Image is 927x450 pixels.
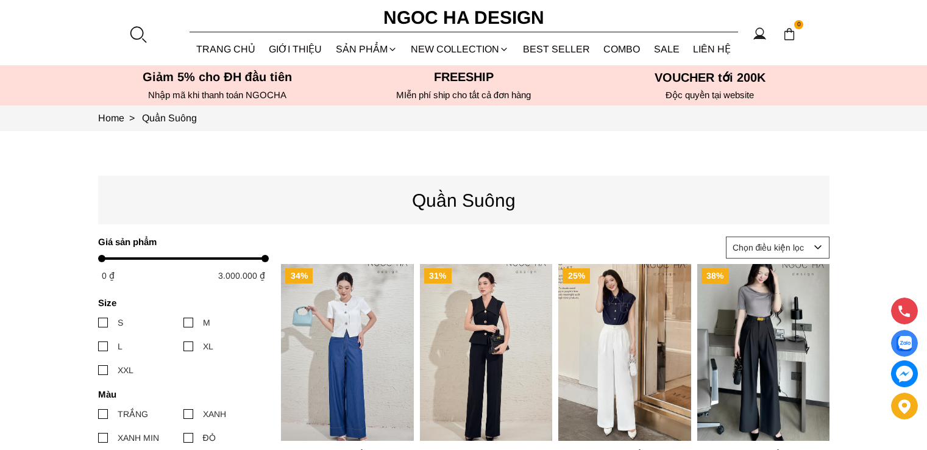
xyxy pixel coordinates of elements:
[262,33,329,65] a: GIỚI THIỆU
[118,363,133,377] div: XXL
[891,360,918,387] a: messenger
[118,431,159,445] div: XANH MIN
[794,20,804,30] span: 0
[783,27,796,41] img: img-CART-ICON-ksit0nf1
[98,389,261,399] h4: Màu
[142,113,197,123] a: Link to Quần Suông
[281,264,414,441] img: Kelly Pants_ Quần Bò Suông Màu Xanh Q066
[102,271,115,280] span: 0 ₫
[148,90,286,100] font: Nhập mã khi thanh toán NGOCHA
[98,186,829,215] p: Quần Suông
[897,336,912,351] img: Display image
[419,264,552,441] a: Product image - Lara Pants_ Quần Suông Trắng Q059
[118,407,148,421] div: TRẮNG
[516,33,597,65] a: BEST SELLER
[98,237,261,247] h4: Giá sản phẩm
[404,33,516,65] a: NEW COLLECTION
[591,90,829,101] h6: Độc quyền tại website
[597,33,647,65] a: Combo
[203,431,216,445] div: ĐỎ
[591,70,829,85] h5: VOUCHER tới 200K
[419,264,552,441] img: Lara Pants_ Quần Suông Trắng Q059
[558,264,691,441] img: Aline Pants_ Quần Suông Xếp Ly Mềm Q063
[124,113,140,123] span: >
[686,33,738,65] a: LIÊN HỆ
[281,264,414,441] a: Product image - Kelly Pants_ Quần Bò Suông Màu Xanh Q066
[98,113,142,123] a: Link to Home
[558,264,691,441] a: Product image - Aline Pants_ Quần Suông Xếp Ly Mềm Q063
[344,90,583,101] h6: MIễn phí ship cho tất cả đơn hàng
[143,70,292,84] font: Giảm 5% cho ĐH đầu tiên
[891,330,918,357] a: Display image
[118,316,123,329] div: S
[203,340,213,353] div: XL
[203,316,210,329] div: M
[372,3,555,32] a: Ngoc Ha Design
[203,407,226,421] div: XANH
[697,264,829,441] img: Keysi Pants_Quần Suông May Nhả Ly Q057
[98,298,261,308] h4: Size
[434,70,494,84] font: Freeship
[190,33,263,65] a: TRANG CHỦ
[118,340,123,353] div: L
[647,33,687,65] a: SALE
[697,264,829,441] a: Product image - Keysi Pants_Quần Suông May Nhả Ly Q057
[329,33,405,65] div: SẢN PHẨM
[218,271,265,280] span: 3.000.000 ₫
